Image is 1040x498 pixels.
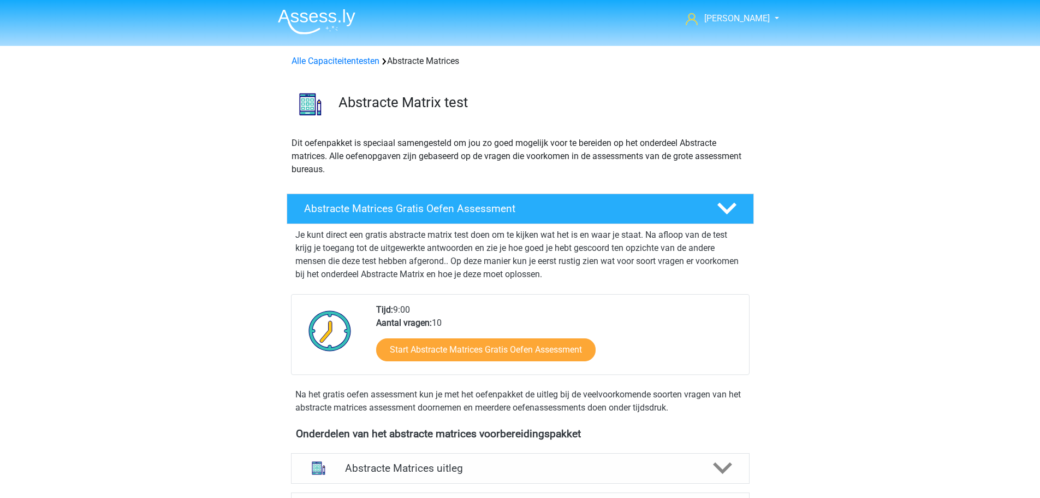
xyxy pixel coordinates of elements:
[287,55,753,68] div: Abstracte Matrices
[292,56,379,66] a: Alle Capaciteitentesten
[338,94,745,111] h3: Abstracte Matrix test
[296,427,745,440] h4: Onderdelen van het abstracte matrices voorbereidingspakket
[376,318,432,328] b: Aantal vragen:
[345,462,696,474] h4: Abstracte Matrices uitleg
[295,229,745,281] p: Je kunt direct een gratis abstracte matrix test doen om te kijken wat het is en waar je staat. Na...
[376,338,596,361] a: Start Abstracte Matrices Gratis Oefen Assessment
[291,388,750,414] div: Na het gratis oefen assessment kun je met het oefenpakket de uitleg bij de veelvoorkomende soorte...
[368,303,748,374] div: 9:00 10
[287,453,754,484] a: uitleg Abstracte Matrices uitleg
[704,13,770,24] span: [PERSON_NAME]
[305,454,332,482] img: abstracte matrices uitleg
[302,303,358,358] img: Klok
[681,12,771,25] a: [PERSON_NAME]
[287,81,334,127] img: abstracte matrices
[304,202,699,215] h4: Abstracte Matrices Gratis Oefen Assessment
[282,194,758,224] a: Abstracte Matrices Gratis Oefen Assessment
[292,137,749,176] p: Dit oefenpakket is speciaal samengesteld om jou zo goed mogelijk voor te bereiden op het onderdee...
[278,9,355,34] img: Assessly
[376,304,393,315] b: Tijd:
